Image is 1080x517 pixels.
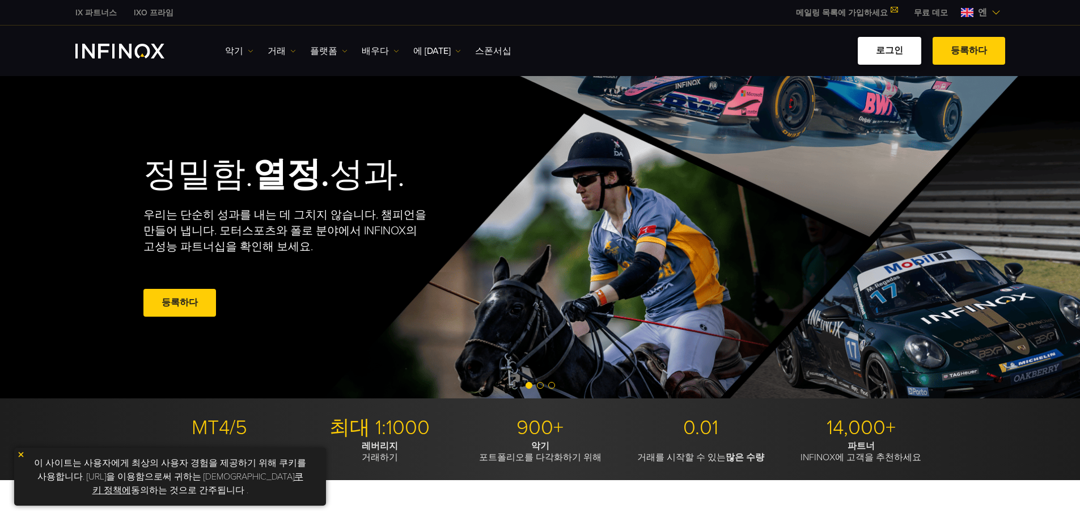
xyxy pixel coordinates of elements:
[67,7,125,19] a: 인피녹스
[225,44,253,58] a: 악기
[479,452,602,463] font: 포트폴리오를 다각화하기 위해
[134,8,173,18] font: IXO 프라임
[933,37,1005,65] a: 등록하다
[905,7,956,19] a: 인피녹스 메뉴
[914,8,948,18] font: 무료 데모
[225,45,243,57] font: 악기
[143,208,426,254] font: 우리는 단순히 성과를 내는 데 그치지 않습니다. 챔피언을 만들어 냅니다. 모터스포츠와 폴로 분야에서 INFINOX의 고성능 파트너십을 확인해 보세요.
[516,415,564,440] font: 900+
[362,440,398,452] font: 레버리지
[162,297,198,308] font: 등록하다
[787,8,905,18] a: 메일링 목록에 가입하세요
[827,415,896,440] font: 14,000+
[310,44,348,58] a: 플랫폼
[17,451,25,459] img: 노란색 닫기 아이콘
[413,44,461,58] a: 에 [DATE]
[475,44,511,58] a: 스폰서십
[475,45,511,57] font: 스폰서십
[531,440,549,452] font: 악기
[253,154,329,195] font: 열정.
[876,45,903,56] font: 로그인
[858,37,921,65] a: 로그인
[192,415,247,440] font: MT4/5
[125,7,182,19] a: 인피녹스
[268,44,296,58] a: 거래
[796,8,888,18] font: 메일링 목록에 가입하세요
[726,452,764,463] font: 많은 수량
[143,289,216,317] a: 등록하다
[951,45,987,56] font: 등록하다
[848,440,875,452] font: 파트너
[637,452,726,463] font: 거래를 시작할 수 있는
[683,415,718,440] font: 0.01
[537,382,544,389] span: 슬라이드 2로 이동
[801,452,921,463] font: INFINOX에 고객을 추천하세요
[329,154,405,195] font: 성과.
[75,44,191,58] a: INFINOX 로고
[75,8,117,18] font: IX 파트너스
[131,485,248,496] font: 동의하는 것으로 간주됩니다 .
[978,7,987,18] font: 엔
[526,382,532,389] span: 슬라이드 1로 이동
[268,45,286,57] font: 거래
[34,457,306,482] font: 이 사이트는 사용자에게 최상의 사용자 경험을 제공하기 위해 쿠키를 사용합니다. [URL]을 이용함으로써 귀하는 [DEMOGRAPHIC_DATA]
[329,415,430,440] font: 최대 1:1000
[413,45,451,57] font: 에 [DATE]
[362,45,389,57] font: 배우다
[548,382,555,389] span: 슬라이드 3으로 이동
[362,44,399,58] a: 배우다
[362,452,398,463] font: 거래하기
[310,45,337,57] font: 플랫폼
[143,154,253,195] font: 정밀함.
